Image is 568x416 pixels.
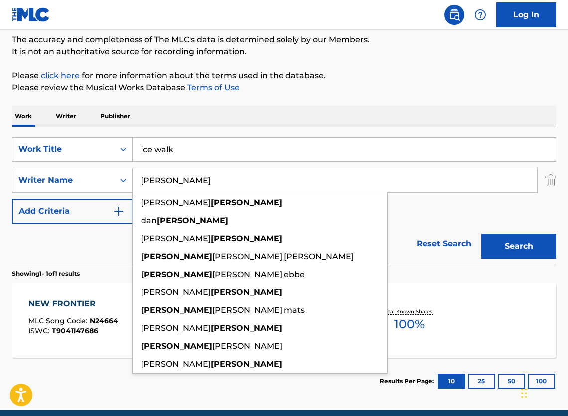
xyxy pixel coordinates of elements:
span: ISWC : [28,326,52,335]
iframe: Chat Widget [518,368,568,416]
span: N24664 [90,316,118,325]
span: [PERSON_NAME] [212,341,282,351]
strong: [PERSON_NAME] [141,252,212,261]
span: [PERSON_NAME] mats [212,305,305,315]
button: 50 [498,374,525,389]
button: Search [481,234,556,259]
div: NEW FRONTIER [28,298,118,310]
strong: [PERSON_NAME] [211,198,282,207]
span: dan [141,216,157,225]
a: click here [41,71,80,80]
strong: [PERSON_NAME] [141,270,212,279]
a: Reset Search [412,233,476,255]
span: T9041147686 [52,326,98,335]
a: Public Search [444,5,464,25]
button: 10 [438,374,465,389]
div: Writer Name [18,174,108,186]
p: Please review the Musical Works Database [12,82,556,94]
img: MLC Logo [12,7,50,22]
a: Terms of Use [185,83,240,92]
strong: [PERSON_NAME] [211,323,282,333]
span: [PERSON_NAME] [141,287,211,297]
a: Log In [496,2,556,27]
form: Search Form [12,137,556,264]
strong: [PERSON_NAME] [211,234,282,243]
strong: [PERSON_NAME] [157,216,228,225]
img: help [474,9,486,21]
div: Drag [521,378,527,408]
p: Work [12,106,35,127]
span: [PERSON_NAME] ebbe [212,270,305,279]
img: Delete Criterion [545,168,556,193]
img: search [448,9,460,21]
span: [PERSON_NAME] [141,198,211,207]
button: 25 [468,374,495,389]
p: Publisher [97,106,133,127]
p: The accuracy and completeness of The MLC's data is determined solely by our Members. [12,34,556,46]
span: MLC Song Code : [28,316,90,325]
img: 9d2ae6d4665cec9f34b9.svg [113,205,125,217]
p: It is not an authoritative source for recording information. [12,46,556,58]
strong: [PERSON_NAME] [141,305,212,315]
p: Showing 1 - 1 of 1 results [12,269,80,278]
p: Writer [53,106,79,127]
span: [PERSON_NAME] [141,234,211,243]
strong: [PERSON_NAME] [211,287,282,297]
p: Total Known Shares: [383,308,436,315]
button: Add Criteria [12,199,133,224]
strong: [PERSON_NAME] [141,341,212,351]
a: NEW FRONTIERMLC Song Code:N24664ISWC:T9041147686Writers (3)[PERSON_NAME], [PERSON_NAME], [PERSON_... [12,283,556,358]
p: Please for more information about the terms used in the database. [12,70,556,82]
strong: [PERSON_NAME] [211,359,282,369]
span: [PERSON_NAME] [PERSON_NAME] [212,252,354,261]
span: [PERSON_NAME] [141,323,211,333]
span: 100 % [394,315,425,333]
div: Help [470,5,490,25]
div: Work Title [18,143,108,155]
p: Results Per Page: [380,377,436,386]
span: [PERSON_NAME] [141,359,211,369]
